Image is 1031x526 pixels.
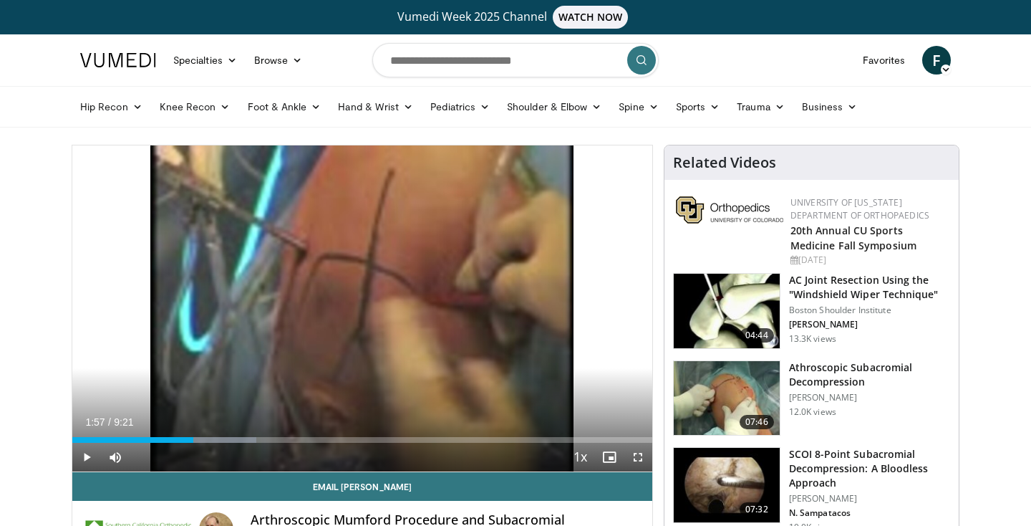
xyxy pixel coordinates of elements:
a: Favorites [854,46,914,75]
a: Browse [246,46,311,75]
span: 04:44 [740,328,774,343]
img: VuMedi Logo [80,53,156,67]
a: Hip Recon [72,92,151,121]
p: 12.0K views [789,406,836,418]
a: 20th Annual CU Sports Medicine Fall Symposium [790,224,916,252]
p: N. Sampatacos [789,507,950,519]
button: Playback Rate [566,443,595,472]
h4: Related Videos [673,154,776,171]
a: F [922,46,951,75]
span: 1:57 [85,416,105,428]
h3: AC Joint Resection Using the "Windshield Wiper Technique" [789,273,950,302]
a: Trauma [728,92,793,121]
a: Pediatrics [422,92,498,121]
a: University of [US_STATE] Department of Orthopaedics [790,196,929,221]
a: Email [PERSON_NAME] [72,472,652,501]
h3: Athroscopic Subacromial Decompression [789,360,950,389]
a: Hand & Wrist [329,92,422,121]
span: / [108,416,111,428]
h3: SCOI 8-Point Subacromial Decompression: A Bloodless Approach [789,447,950,490]
p: 13.3K views [789,333,836,345]
input: Search topics, interventions [372,43,659,77]
button: Mute [101,443,130,472]
p: [PERSON_NAME] [789,493,950,505]
a: Foot & Ankle [239,92,330,121]
span: WATCH NOW [553,6,629,29]
img: 38874_0000_3.png.150x105_q85_crop-smart_upscale.jpg [674,361,780,436]
img: 355603a8-37da-49b6-856f-e00d7e9307d3.png.150x105_q85_autocrop_double_scale_upscale_version-0.2.png [676,196,783,224]
a: Business [793,92,866,121]
span: 9:21 [114,416,133,428]
a: Spine [610,92,667,121]
a: Specialties [165,46,246,75]
img: fylOjp5pkC-GA4Zn4xMDoxOmdtO40mAx_3.150x105_q85_crop-smart_upscale.jpg [674,448,780,522]
img: 1163775_3.png.150x105_q85_crop-smart_upscale.jpg [674,274,780,348]
span: 07:32 [740,502,774,517]
a: 04:44 AC Joint Resection Using the "Windshield Wiper Technique" Boston Shoulder Institute [PERSON... [673,273,950,349]
a: Knee Recon [151,92,239,121]
span: 07:46 [740,415,774,429]
a: 07:46 Athroscopic Subacromial Decompression [PERSON_NAME] 12.0K views [673,360,950,436]
p: Boston Shoulder Institute [789,305,950,316]
a: Sports [667,92,729,121]
a: Shoulder & Elbow [498,92,610,121]
button: Enable picture-in-picture mode [595,443,624,472]
p: [PERSON_NAME] [789,319,950,330]
button: Play [72,443,101,472]
a: Vumedi Week 2025 ChannelWATCH NOW [82,6,949,29]
p: [PERSON_NAME] [789,392,950,403]
video-js: Video Player [72,145,652,472]
div: [DATE] [790,254,947,267]
button: Fullscreen [624,443,652,472]
div: Progress Bar [72,437,652,443]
